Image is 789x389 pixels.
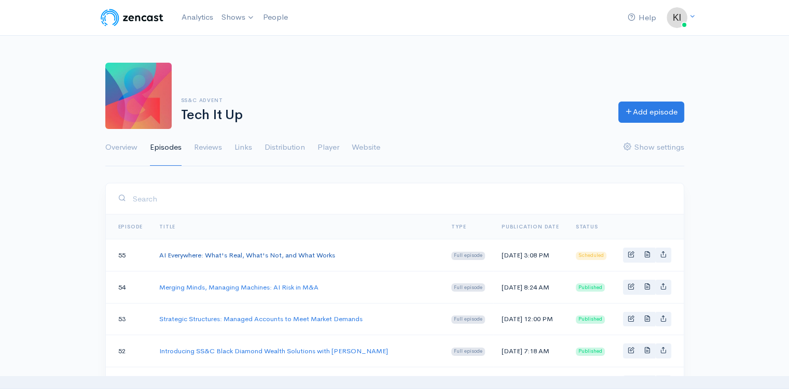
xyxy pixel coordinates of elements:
span: Scheduled [576,252,606,260]
span: Published [576,315,605,324]
span: Full episode [451,348,485,356]
input: Search [132,188,671,209]
div: Basic example [623,343,671,358]
span: Status [576,223,598,230]
a: Strategic Structures: Managed Accounts to Meet Market Demands [159,314,363,323]
a: Help [624,7,660,29]
a: Distribution [265,129,305,166]
span: Full episode [451,252,485,260]
a: Analytics [177,6,217,28]
span: Full episode [451,315,485,324]
h6: SS&C Advent [181,97,606,103]
td: 55 [106,239,151,271]
span: Published [576,283,605,292]
div: Basic example [623,248,671,263]
div: Basic example [623,312,671,327]
a: Introducing SS&C Black Diamond Wealth Solutions with [PERSON_NAME] [159,347,388,355]
a: Type [451,223,466,230]
a: Website [352,129,380,166]
a: Episode [118,223,143,230]
a: Episodes [150,129,182,166]
div: Basic example [623,280,671,295]
a: Show settings [624,129,684,166]
td: 54 [106,271,151,303]
img: ZenCast Logo [99,7,165,28]
td: [DATE] 12:00 PM [493,303,567,335]
td: [DATE] 3:08 PM [493,239,567,271]
a: AI Everywhere: What's Real, What's Not, and What Works [159,251,335,260]
a: Shows [217,6,259,29]
a: Reviews [194,129,222,166]
span: Published [576,348,605,356]
a: Add episode [618,102,684,123]
a: Title [159,223,175,230]
td: [DATE] 7:18 AM [493,335,567,367]
span: Full episode [451,283,485,292]
a: Merging Minds, Managing Machines: AI Risk in M&A [159,283,319,292]
a: People [259,6,292,28]
img: ... [667,7,687,28]
td: 52 [106,335,151,367]
a: Overview [105,129,137,166]
a: Links [234,129,252,166]
td: [DATE] 8:24 AM [493,271,567,303]
a: Player [317,129,339,166]
td: 53 [106,303,151,335]
h1: Tech It Up [181,108,606,123]
a: Publication date [502,223,559,230]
